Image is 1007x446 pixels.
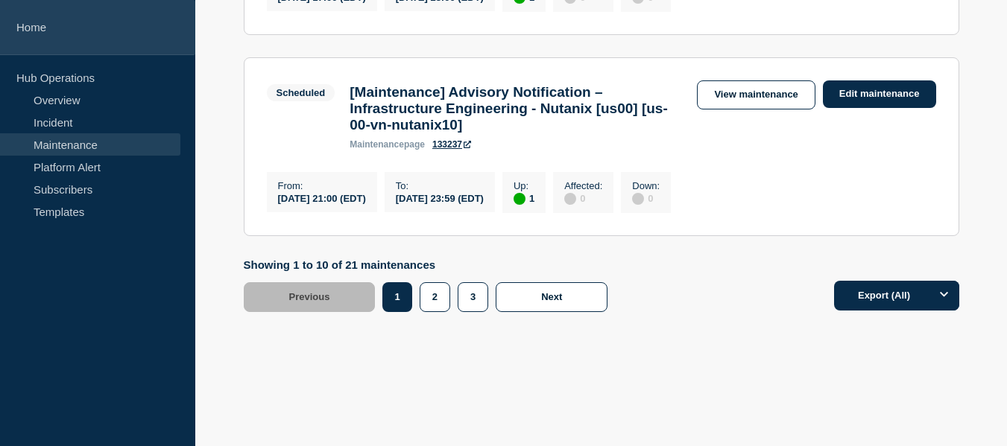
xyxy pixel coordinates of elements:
div: [DATE] 23:59 (EDT) [396,191,484,204]
span: maintenance [350,139,404,150]
div: up [514,193,525,205]
a: 133237 [432,139,471,150]
div: Scheduled [277,87,326,98]
p: Showing 1 to 10 of 21 maintenances [244,258,616,271]
p: page [350,139,425,150]
button: Previous [244,282,376,312]
p: To : [396,180,484,191]
button: 2 [420,282,450,312]
button: Export (All) [834,281,959,310]
div: 1 [514,191,534,205]
a: View maintenance [697,80,815,109]
h3: [Maintenance] Advisory Notification – Infrastructure Engineering - Nutanix [us00] [us-00-vn-nutan... [350,84,682,133]
span: Next [541,291,562,302]
div: disabled [564,193,576,205]
p: From : [278,180,366,191]
div: [DATE] 21:00 (EDT) [278,191,366,204]
button: Options [929,281,959,310]
p: Affected : [564,180,602,191]
button: 3 [458,282,488,312]
p: Up : [514,180,534,191]
div: 0 [632,191,660,205]
p: Down : [632,180,660,191]
a: Edit maintenance [823,80,936,108]
button: 1 [382,282,411,312]
div: 0 [564,191,602,205]
div: disabled [632,193,644,205]
span: Previous [289,291,330,302]
button: Next [496,282,607,312]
